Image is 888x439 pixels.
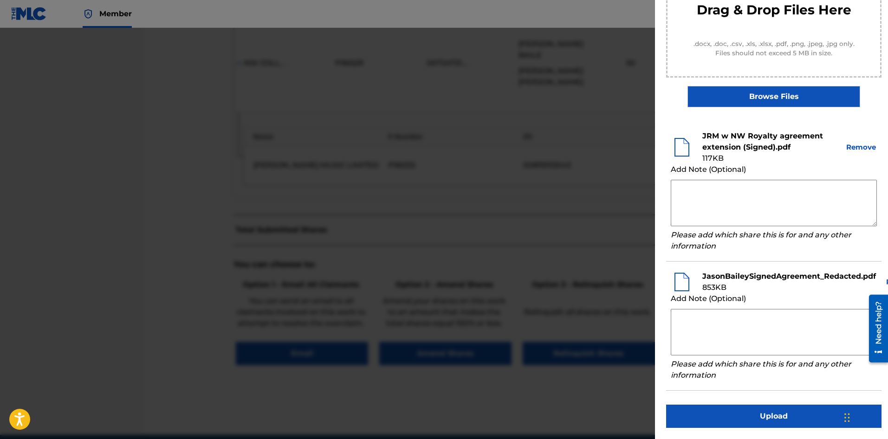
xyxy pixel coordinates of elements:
label: Browse Files [687,86,860,107]
img: Top Rightsholder [83,8,94,20]
div: 853 KB [702,282,876,293]
div: 117 KB [702,153,836,164]
i: Please add which share this is for and any other information [671,360,851,380]
img: file-icon [671,136,693,158]
img: MLC Logo [11,7,47,20]
span: Member [99,8,132,19]
div: Add Note (Optional) [671,293,877,304]
iframe: Chat Widget [842,394,888,439]
i: Please add which share this is for and any other information [671,230,851,250]
b: JRM w NW Royalty agreement extension (Signed).pdf [702,131,823,151]
button: Remove [845,142,877,153]
div: Add Note (Optional) [671,164,877,175]
b: JasonBaileySignedAgreement_Redacted.pdf [702,272,876,281]
iframe: Resource Center [862,291,888,366]
span: .docx, .doc, .csv, .xls, .xlsx, .pdf, .png, .jpeg, .jpg only. Files should not exceed 5 MB in size. [686,39,862,58]
button: Upload [666,405,882,428]
img: file-icon [671,271,693,293]
div: Drag [844,404,850,432]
